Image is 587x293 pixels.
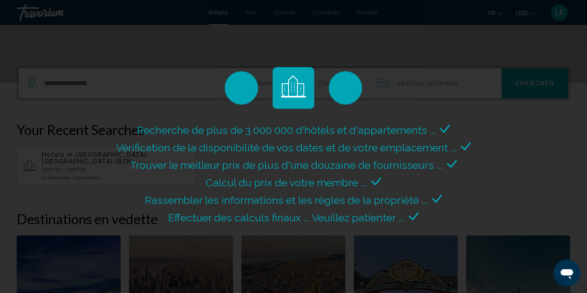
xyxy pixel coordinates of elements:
span: Trouver le meilleur prix de plus d'une douzaine de fournisseurs ... [130,159,443,171]
span: Effectuer des calculs finaux ... Veuillez patienter ... [169,211,405,224]
span: Vérification de la disponibilité de vos dates et de votre emplacement ... [116,141,457,154]
span: Calcul du prix de votre membre ... [206,176,367,189]
span: Recherche de plus de 3 000 000 d'hôtels et d'appartements ... [137,124,436,136]
span: Rassembler les informations et les règles de la propriété ... [145,194,428,206]
iframe: Button to launch messaging window [554,260,580,286]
